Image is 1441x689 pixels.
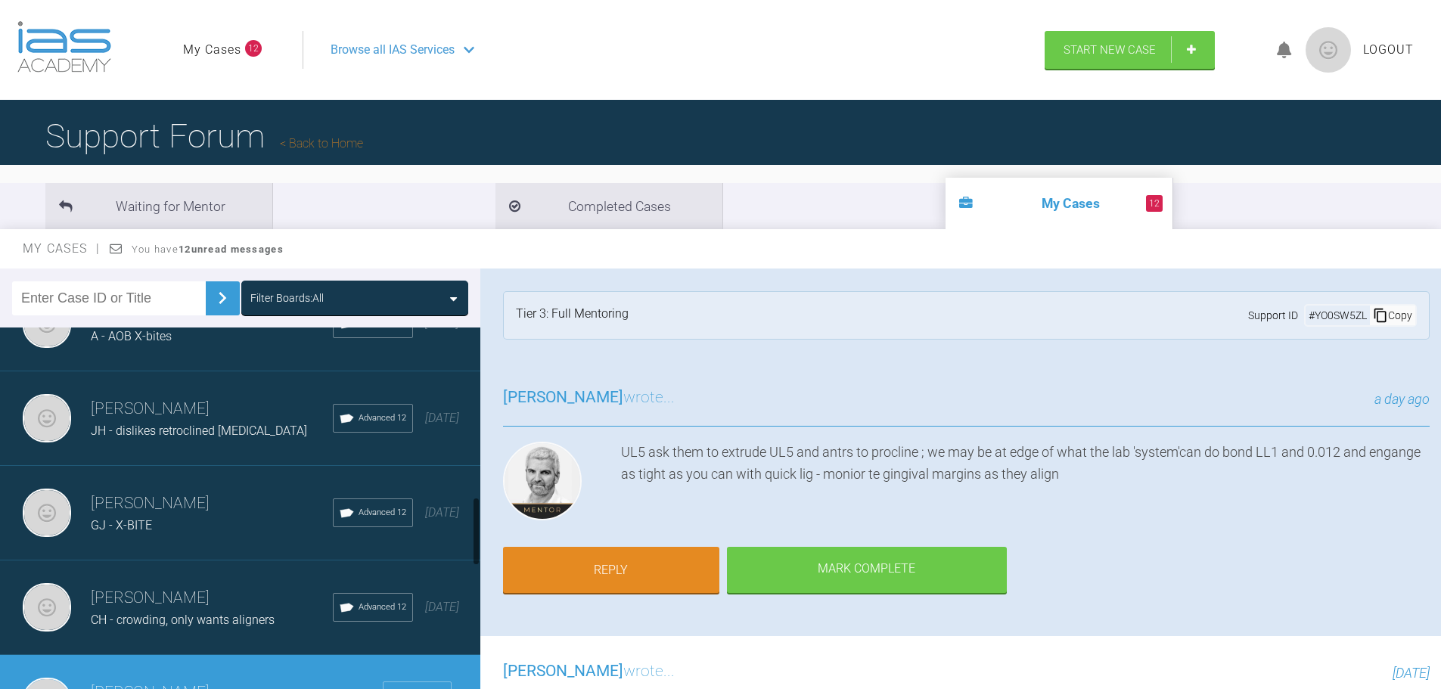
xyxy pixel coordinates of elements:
span: [PERSON_NAME] [503,388,623,406]
input: Enter Case ID or Title [12,281,206,315]
span: Start New Case [1064,43,1156,57]
h1: Support Forum [45,110,363,163]
span: [DATE] [1393,665,1430,681]
span: GJ - X-BITE [91,518,152,532]
li: Waiting for Mentor [45,183,272,229]
img: profile.png [1306,27,1351,73]
a: Start New Case [1045,31,1215,69]
img: Sarah Gatley [23,394,71,442]
span: A - AOB X-bites [91,329,172,343]
div: # YO0SW5ZL [1306,307,1370,324]
span: 12 [245,40,262,57]
span: Advanced 12 [359,601,406,614]
span: My Cases [23,241,101,256]
span: [PERSON_NAME] [503,662,623,680]
h3: [PERSON_NAME] [91,491,333,517]
span: CH - crowding, only wants aligners [91,613,275,627]
div: UL5 ask them to extrude UL5 and antrs to procline ; we may be at edge of what the lab 'system'can... [621,442,1430,526]
h3: wrote... [503,385,675,411]
img: chevronRight.28bd32b0.svg [210,286,234,310]
a: Logout [1363,40,1414,60]
img: Sarah Gatley [23,583,71,632]
h3: [PERSON_NAME] [91,585,333,611]
span: [DATE] [425,505,459,520]
span: [DATE] [425,600,459,614]
span: Advanced 12 [359,411,406,425]
span: JH - dislikes retroclined [MEDICAL_DATA] [91,424,307,438]
span: a day ago [1374,391,1430,407]
span: 12 [1146,195,1163,212]
div: Mark Complete [727,547,1007,594]
img: Ross Hobson [503,442,582,520]
img: Sarah Gatley [23,489,71,537]
li: Completed Cases [495,183,722,229]
span: You have [132,244,284,255]
div: Copy [1370,306,1415,325]
strong: 12 unread messages [179,244,284,255]
a: Reply [503,547,719,594]
h3: [PERSON_NAME] [91,396,333,422]
span: [DATE] [425,411,459,425]
a: Back to Home [280,136,363,151]
span: Browse all IAS Services [331,40,455,60]
div: Tier 3: Full Mentoring [516,304,629,327]
span: Advanced 12 [359,506,406,520]
div: Filter Boards: All [250,290,324,306]
span: Support ID [1248,307,1298,324]
li: My Cases [946,178,1172,229]
a: My Cases [183,40,241,60]
h3: wrote... [503,659,675,684]
img: logo-light.3e3ef733.png [17,21,111,73]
